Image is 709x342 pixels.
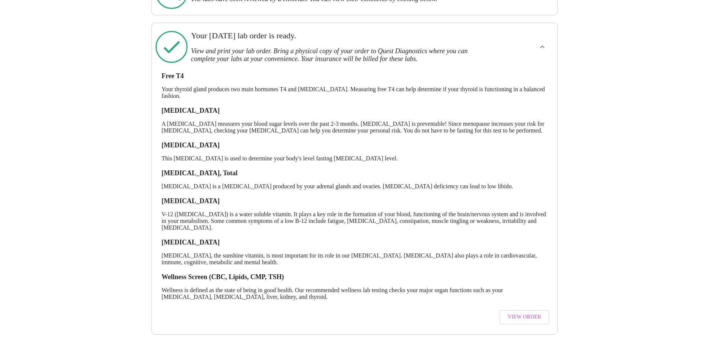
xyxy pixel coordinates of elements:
[162,287,547,300] p: Wellness is defined as the state of being in good health. Our recommended wellness lab testing ch...
[162,141,547,149] h3: [MEDICAL_DATA]
[162,169,547,177] h3: [MEDICAL_DATA], Total
[162,211,547,231] p: V-12 ([MEDICAL_DATA]) is a water soluble vitamin. It plays a key role in the formation of your bl...
[162,72,547,80] h3: Free T4
[508,313,541,322] span: View Order
[162,273,547,281] h3: Wellness Screen (CBC, Lipids, CMP, TSH)
[162,86,547,99] p: Your thyroid gland produces two main hormones T4 and [MEDICAL_DATA]. Measuring free T4 can help d...
[499,310,549,325] button: View Order
[162,183,547,190] p: [MEDICAL_DATA] is a [MEDICAL_DATA] produced by your adrenal glands and ovaries. [MEDICAL_DATA] de...
[498,306,551,328] a: View Order
[162,252,547,266] p: [MEDICAL_DATA], the sunshine vitamin, is most important for its role in our [MEDICAL_DATA]. [MEDI...
[191,31,479,41] h3: Your [DATE] lab order is ready.
[191,47,479,63] h3: View and print your lab order. Bring a physical copy of your order to Quest Diagnostics where you...
[162,121,547,134] p: A [MEDICAL_DATA] measures your blood sugar levels over the past 2-3 months. [MEDICAL_DATA] is pre...
[533,38,551,56] button: show more
[162,197,547,205] h3: [MEDICAL_DATA]
[162,107,547,115] h3: [MEDICAL_DATA]
[162,155,547,162] p: This [MEDICAL_DATA] is used to determine your body's level fasting [MEDICAL_DATA] level.
[162,239,547,246] h3: [MEDICAL_DATA]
